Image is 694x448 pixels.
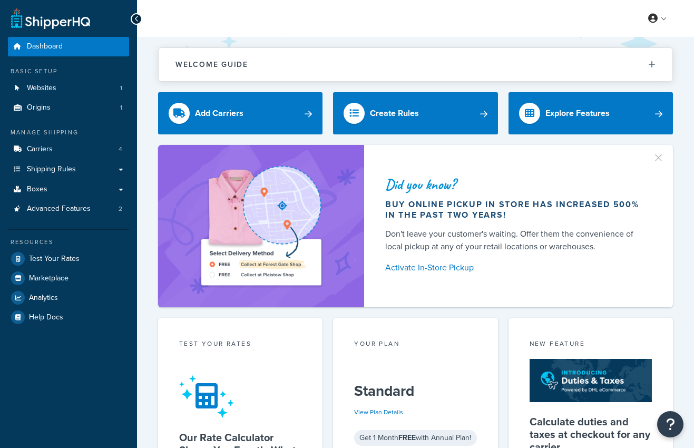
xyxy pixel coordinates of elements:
a: Boxes [8,180,129,199]
span: Test Your Rates [29,255,80,264]
span: 1 [120,103,122,112]
a: Help Docs [8,308,129,327]
a: Analytics [8,288,129,307]
span: 4 [119,145,122,154]
a: Carriers4 [8,140,129,159]
span: Websites [27,84,56,93]
a: Origins1 [8,98,129,118]
a: Dashboard [8,37,129,56]
div: Don't leave your customer's waiting. Offer them the convenience of local pickup at any of your re... [385,228,648,253]
a: Shipping Rules [8,160,129,179]
li: Websites [8,79,129,98]
li: Advanced Features [8,199,129,219]
div: Resources [8,238,129,247]
h2: Welcome Guide [175,61,248,69]
div: Buy online pickup in store has increased 500% in the past two years! [385,199,648,220]
a: Advanced Features2 [8,199,129,219]
a: Test Your Rates [8,249,129,268]
span: Shipping Rules [27,165,76,174]
span: Boxes [27,185,47,194]
a: Websites1 [8,79,129,98]
span: 2 [119,204,122,213]
div: Get 1 Month with Annual Plan! [354,430,476,446]
span: Origins [27,103,51,112]
img: ad-shirt-map-b0359fc47e01cab431d101c4b569394f6a03f54285957d908178d52f29eb9668.png [174,161,348,291]
button: Open Resource Center [657,411,683,437]
a: View Plan Details [354,407,403,417]
li: Carriers [8,140,129,159]
div: Create Rules [370,106,419,121]
span: Advanced Features [27,204,91,213]
h5: Standard [354,383,476,400]
div: Explore Features [545,106,610,121]
a: Create Rules [333,92,497,134]
div: Add Carriers [195,106,243,121]
a: Add Carriers [158,92,322,134]
div: Manage Shipping [8,128,129,137]
span: Analytics [29,294,58,303]
span: 1 [120,84,122,93]
div: Basic Setup [8,67,129,76]
a: Marketplace [8,269,129,288]
div: Did you know? [385,177,648,192]
strong: FREE [398,432,416,443]
button: Welcome Guide [159,48,672,81]
li: Origins [8,98,129,118]
span: Carriers [27,145,53,154]
div: Your Plan [354,339,476,351]
a: Explore Features [509,92,673,134]
span: Dashboard [27,42,63,51]
span: Help Docs [29,313,63,322]
a: Activate In-Store Pickup [385,260,648,275]
div: New Feature [530,339,652,351]
div: Test your rates [179,339,301,351]
span: Marketplace [29,274,69,283]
